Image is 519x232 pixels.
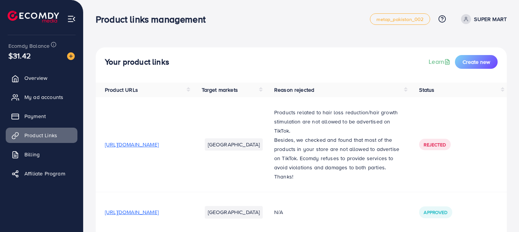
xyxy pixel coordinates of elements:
[105,57,169,67] h4: Your product links
[6,89,77,105] a: My ad accounts
[6,166,77,181] a: Affiliate Program
[24,74,47,82] span: Overview
[105,141,159,148] span: [URL][DOMAIN_NAME]
[419,86,434,94] span: Status
[6,109,77,124] a: Payment
[205,206,263,218] li: [GEOGRAPHIC_DATA]
[429,57,452,66] a: Learn
[202,86,238,94] span: Target markets
[424,209,447,216] span: Approved
[24,151,40,158] span: Billing
[24,112,46,120] span: Payment
[6,128,77,143] a: Product Links
[455,55,498,69] button: Create new
[274,108,401,135] p: Products related to hair loss reduction/hair growth stimulation are not allowed to be advertised ...
[463,58,490,66] span: Create new
[67,15,76,23] img: menu
[24,93,63,101] span: My ad accounts
[205,138,263,151] li: [GEOGRAPHIC_DATA]
[274,86,314,94] span: Reason rejected
[8,42,50,50] span: Ecomdy Balance
[424,141,446,148] span: Rejected
[96,14,212,25] h3: Product links management
[6,147,77,162] a: Billing
[105,86,138,94] span: Product URLs
[370,13,431,25] a: metap_pakistan_002
[274,135,401,181] p: Besides, we checked and found that most of the products in your store are not allowed to advertis...
[474,15,507,24] p: SUPER MART
[8,11,59,23] img: logo
[6,70,77,86] a: Overview
[8,50,31,61] span: $31.42
[376,17,424,22] span: metap_pakistan_002
[24,131,57,139] span: Product Links
[24,170,65,177] span: Affiliate Program
[274,208,283,216] span: N/A
[458,14,507,24] a: SUPER MART
[105,208,159,216] span: [URL][DOMAIN_NAME]
[67,52,75,60] img: image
